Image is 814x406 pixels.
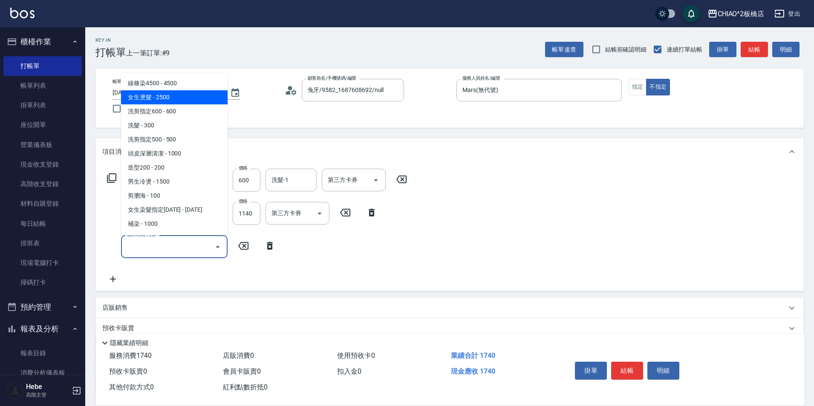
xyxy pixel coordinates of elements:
a: 排班表 [3,233,82,253]
p: 項目消費 [102,147,128,156]
span: 會員卡販賣 0 [223,367,261,375]
span: 紅利點數折抵 0 [223,383,268,391]
span: 服務消費 1740 [109,351,152,360]
span: 造型200 - 200 [121,161,228,175]
img: Logo [10,8,35,18]
label: 服務人員姓名/編號 [462,75,500,81]
button: 明細 [772,42,800,58]
p: 預收卡販賣 [102,324,134,333]
a: 高階收支登錄 [3,174,82,194]
span: 洗髮 - 300 [121,118,228,132]
span: 現金應收 1740 [451,367,495,375]
a: 掛單列表 [3,95,82,115]
a: 報表目錄 [3,343,82,363]
span: 店販消費 0 [223,351,254,360]
button: 明細 [647,362,679,380]
h3: 打帳單 [95,46,126,58]
span: 補染 - 1000 [121,217,228,231]
span: 男生冷燙 - 1500 [121,175,228,189]
a: 打帳單 [3,56,82,76]
p: 高階主管 [26,391,69,399]
button: 掛單 [709,42,736,58]
button: Choose date, selected date is 2025-08-20 [225,83,245,103]
a: 消費分析儀表板 [3,363,82,383]
button: 帳單速查 [545,42,583,58]
span: 線條染4500 - 4500 [121,76,228,90]
img: Person [7,382,24,399]
div: 預收卡販賣 [95,318,804,339]
a: 座位開單 [3,115,82,135]
a: 現金收支登錄 [3,155,82,174]
div: 項目消費 [95,138,804,165]
button: 結帳 [741,42,768,58]
span: 男生染髮指定 - 1500 [121,231,228,245]
label: 顧客姓名/手機號碼/編號 [308,75,356,81]
button: 預約管理 [3,296,82,318]
button: 報表及分析 [3,318,82,340]
span: 連續打單結帳 [667,45,702,54]
span: 頭皮深層清潔 - 1000 [121,147,228,161]
button: 掛單 [575,362,607,380]
button: Open [369,173,383,187]
label: 價格 [239,165,248,171]
span: 預收卡販賣 0 [109,367,147,375]
span: 上一筆訂單:#9 [126,48,170,58]
input: YYYY/MM/DD hh:mm [113,86,222,100]
p: 店販銷售 [102,303,128,312]
h5: Hebe [26,383,69,391]
button: save [683,5,700,22]
button: 不指定 [646,79,670,95]
button: Open [313,207,326,220]
a: 現場電腦打卡 [3,253,82,273]
span: 女生燙髮 - 2500 [121,90,228,104]
a: 掃碼打卡 [3,273,82,292]
h2: Key In [95,37,126,43]
button: 櫃檯作業 [3,31,82,53]
span: 洗剪指定500 - 500 [121,132,228,147]
a: 每日結帳 [3,214,82,233]
button: 指定 [629,79,647,95]
p: 隱藏業績明細 [110,339,148,348]
span: 使用預收卡 0 [337,351,375,360]
span: 洗剪指定600 - 600 [121,104,228,118]
span: 其他付款方式 0 [109,383,154,391]
a: 營業儀表板 [3,135,82,155]
div: 店販銷售 [95,298,804,318]
button: CHIAO^2板橋店 [704,5,768,23]
button: 登出 [771,6,804,22]
label: 帳單日期 [113,78,130,85]
span: 剪瀏海 - 100 [121,189,228,203]
span: 結帳前確認明細 [605,45,647,54]
span: 女生染髮指定[DATE] - [DATE] [121,203,228,217]
a: 材料自購登錄 [3,194,82,213]
div: CHIAO^2板橋店 [718,9,765,19]
span: 業績合計 1740 [451,351,495,360]
button: Close [211,240,225,253]
label: 價格 [239,198,248,204]
span: 扣入金 0 [337,367,361,375]
a: 帳單列表 [3,76,82,95]
button: 結帳 [611,362,643,380]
